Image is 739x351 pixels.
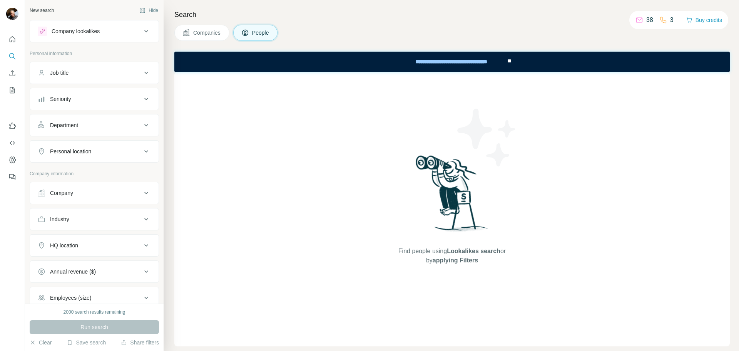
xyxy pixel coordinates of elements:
[30,210,159,228] button: Industry
[67,339,106,346] button: Save search
[30,142,159,161] button: Personal location
[6,153,18,167] button: Dashboard
[30,50,159,57] p: Personal information
[193,29,221,37] span: Companies
[50,242,78,249] div: HQ location
[447,248,500,254] span: Lookalikes search
[174,52,730,72] iframe: Banner
[50,268,96,275] div: Annual revenue ($)
[6,119,18,133] button: Use Surfe on LinkedIn
[390,247,513,265] span: Find people using or by
[30,339,52,346] button: Clear
[50,95,71,103] div: Seniority
[433,257,478,264] span: applying Filters
[30,116,159,134] button: Department
[50,215,69,223] div: Industry
[30,236,159,255] button: HQ location
[30,22,159,40] button: Company lookalikes
[52,27,100,35] div: Company lookalikes
[50,121,78,129] div: Department
[134,5,164,16] button: Hide
[670,15,674,25] p: 3
[6,83,18,97] button: My lists
[30,289,159,307] button: Employees (size)
[174,9,730,20] h4: Search
[6,32,18,46] button: Quick start
[686,15,722,25] button: Buy credits
[252,29,270,37] span: People
[50,69,69,77] div: Job title
[30,90,159,108] button: Seniority
[646,15,653,25] p: 38
[30,64,159,82] button: Job title
[64,309,125,316] div: 2000 search results remaining
[6,170,18,184] button: Feedback
[30,184,159,202] button: Company
[6,66,18,80] button: Enrich CSV
[6,136,18,150] button: Use Surfe API
[121,339,159,346] button: Share filters
[30,7,54,14] div: New search
[50,148,91,155] div: Personal location
[6,49,18,63] button: Search
[50,294,91,302] div: Employees (size)
[30,170,159,177] p: Company information
[412,153,492,239] img: Surfe Illustration - Woman searching with binoculars
[452,103,522,172] img: Surfe Illustration - Stars
[50,189,73,197] div: Company
[6,8,18,20] img: Avatar
[30,262,159,281] button: Annual revenue ($)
